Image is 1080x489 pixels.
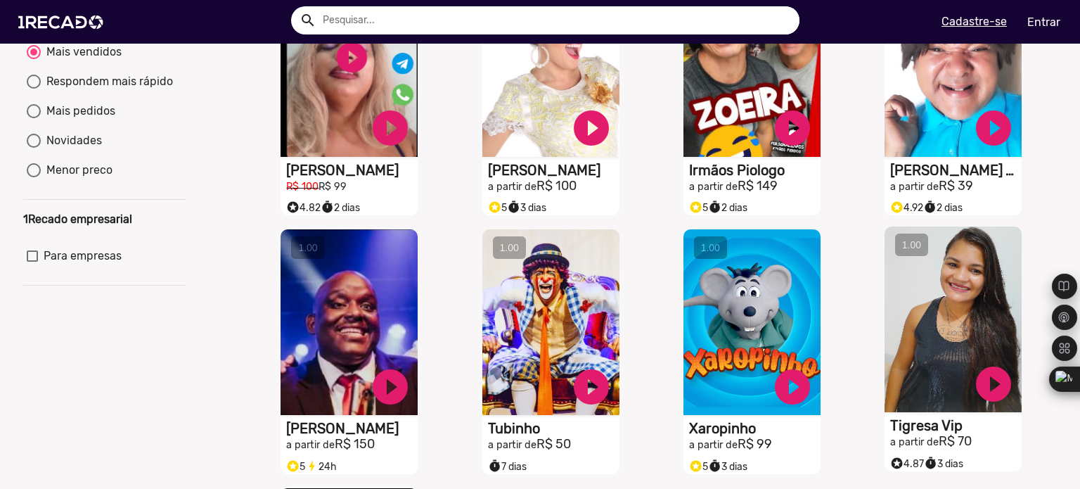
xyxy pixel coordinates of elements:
small: timer [708,201,721,214]
div: Mais pedidos [41,103,115,120]
small: stars [286,459,300,473]
i: timer [708,197,721,214]
h1: Irmãos Piologo [689,162,821,179]
i: Selo super talento [286,456,300,473]
video: S1RECADO vídeos dedicados para fãs e empresas [281,229,418,415]
small: a partir de [890,436,939,448]
a: play_circle_filled [369,366,411,408]
i: Selo super talento [488,197,501,214]
span: 5 [689,461,708,473]
small: timer [924,457,937,470]
span: 4.82 [286,202,321,214]
i: Selo super talento [689,456,702,473]
small: stars [890,201,904,214]
span: 3 dias [924,458,963,470]
span: 5 [286,461,305,473]
small: bolt [305,459,319,473]
a: play_circle_filled [570,366,612,408]
h2: R$ 100 [488,179,619,194]
span: Para empresas [44,248,122,265]
span: 2 dias [923,202,963,214]
video: S1RECADO vídeos dedicados para fãs e empresas [885,227,1022,412]
a: play_circle_filled [771,107,814,149]
a: play_circle_filled [570,107,612,149]
h1: [PERSON_NAME] Ayrthon [PERSON_NAME] [890,162,1022,179]
small: a partir de [689,439,738,451]
a: play_circle_filled [972,363,1015,405]
button: Example home icon [295,7,319,32]
small: a partir de [286,439,335,451]
i: timer [924,453,937,470]
span: 24h [305,461,337,473]
i: bolt [305,456,319,473]
div: Menor preco [41,162,112,179]
i: Selo super talento [689,197,702,214]
span: 4.92 [890,202,923,214]
i: timer [923,197,937,214]
span: 3 dias [507,202,546,214]
a: play_circle_filled [771,366,814,408]
small: timer [488,459,501,473]
small: timer [507,201,520,214]
div: Mais vendidos [41,44,122,61]
i: timer [488,456,501,473]
h2: R$ 50 [488,437,619,452]
h2: R$ 70 [890,434,1022,450]
small: stars [890,457,904,470]
u: Cadastre-se [941,15,1007,28]
h1: Tigresa Vip [890,417,1022,434]
i: timer [507,197,520,214]
b: 1Recado empresarial [23,212,132,226]
span: 3 dias [708,461,747,473]
h2: R$ 150 [286,437,418,452]
a: play_circle_filled [972,107,1015,149]
input: Pesquisar... [312,6,799,34]
div: Respondem mais rápido [41,73,173,90]
small: timer [708,459,721,473]
small: timer [321,201,334,214]
small: a partir de [689,181,738,193]
span: 2 dias [321,202,360,214]
small: R$ 99 [319,181,347,193]
h1: Xaropinho [689,420,821,437]
i: Selo super talento [286,197,300,214]
small: stars [286,201,300,214]
h2: R$ 149 [689,179,821,194]
span: 5 [488,202,507,214]
h1: [PERSON_NAME] [286,162,418,179]
small: stars [689,201,702,214]
h2: R$ 39 [890,179,1022,194]
i: Selo super talento [890,197,904,214]
small: stars [689,459,702,473]
h1: [PERSON_NAME] [286,420,418,437]
mat-icon: Example home icon [300,12,316,29]
small: a partir de [890,181,939,193]
small: a partir de [488,181,536,193]
span: 5 [689,202,708,214]
h2: R$ 99 [689,437,821,452]
span: 7 dias [488,461,527,473]
video: S1RECADO vídeos dedicados para fãs e empresas [683,229,821,415]
small: timer [923,201,937,214]
a: play_circle_filled [369,107,411,149]
a: Entrar [1018,10,1069,34]
small: R$ 100 [286,181,319,193]
span: 4.87 [890,458,924,470]
i: timer [708,456,721,473]
h1: [PERSON_NAME] [488,162,619,179]
div: Novidades [41,132,102,149]
video: S1RECADO vídeos dedicados para fãs e empresas [482,229,619,415]
i: Selo super talento [890,453,904,470]
span: 2 dias [708,202,747,214]
small: a partir de [488,439,536,451]
small: stars [488,201,501,214]
h1: Tubinho [488,420,619,437]
i: timer [321,197,334,214]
